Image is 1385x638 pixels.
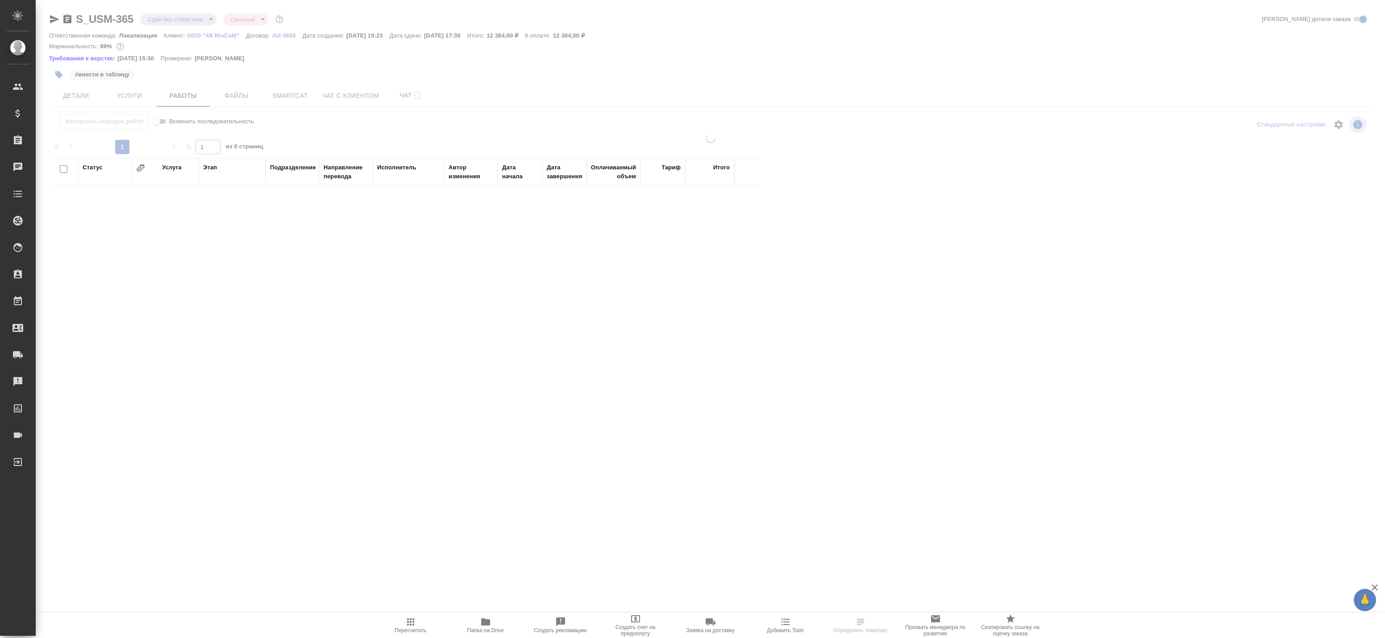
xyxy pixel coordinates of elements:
div: Статус [83,163,103,172]
span: 🙏 [1357,591,1373,609]
div: Этап [203,163,217,172]
button: 🙏 [1354,589,1376,611]
div: Автор изменения [449,163,493,181]
div: Дата начала [502,163,538,181]
div: Направление перевода [324,163,368,181]
div: Подразделение [270,163,316,172]
div: Дата завершения [547,163,582,181]
div: Итого [713,163,730,172]
div: Исполнитель [377,163,416,172]
div: Оплачиваемый объем [591,163,636,181]
button: Сгруппировать [136,164,145,172]
div: Услуга [162,163,181,172]
div: Тариф [661,163,681,172]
